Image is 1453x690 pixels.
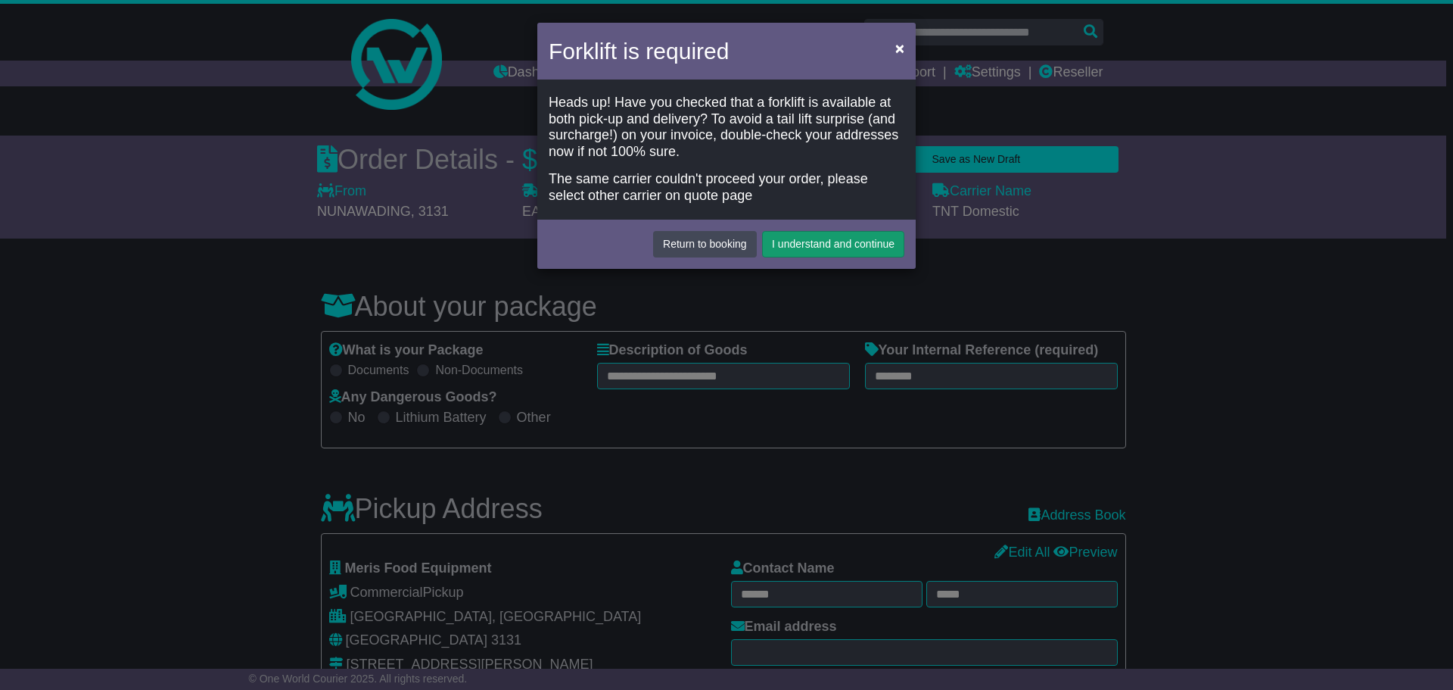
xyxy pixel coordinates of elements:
[762,231,904,258] button: I understand and continue
[549,171,904,204] div: The same carrier couldn't proceed your order, please select other carrier on quote page
[549,95,904,160] div: Heads up! Have you checked that a forklift is available at both pick-up and delivery? To avoid a ...
[653,231,757,258] button: Return to booking
[888,33,912,64] button: Close
[895,39,904,57] span: ×
[549,34,729,68] h4: Forklift is required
